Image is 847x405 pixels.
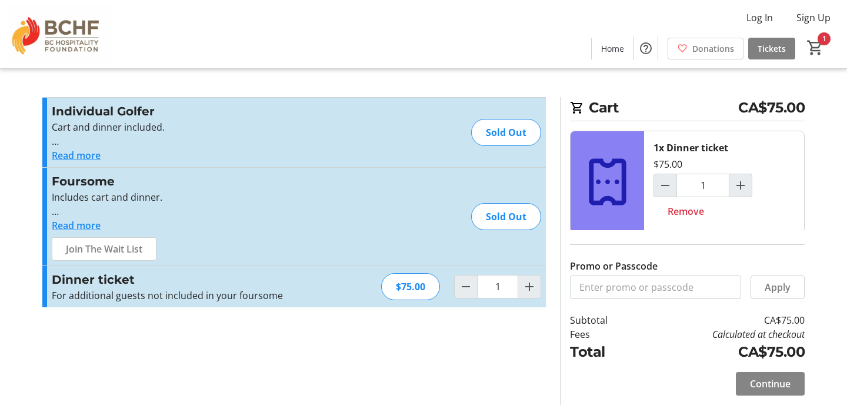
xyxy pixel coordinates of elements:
td: Fees [570,327,638,341]
td: CA$75.00 [638,341,805,363]
button: Cart [805,37,826,58]
div: $75.00 [381,273,440,300]
input: Dinner ticket Quantity [477,275,518,298]
img: BC Hospitality Foundation's Logo [7,5,112,64]
h3: Individual Golfer [52,102,309,120]
span: Tickets [758,42,786,55]
h3: Foursome [52,172,309,190]
span: Continue [750,377,791,391]
label: Promo or Passcode [570,259,658,273]
span: CA$75.00 [738,97,805,118]
a: Home [592,38,633,59]
button: Apply [751,275,805,299]
button: Read more [52,148,101,162]
button: Log In [737,8,782,27]
span: Home [601,42,624,55]
button: Remove [653,200,718,223]
h2: Cart [570,97,805,121]
span: Donations [692,42,734,55]
button: Decrement by one [654,174,676,197]
button: Continue [736,372,805,396]
div: $75.00 [653,157,682,171]
button: Help [634,36,658,60]
td: Total [570,341,638,363]
input: Enter promo or passcode [570,275,741,299]
button: Increment by one [729,174,752,197]
button: Read more [52,218,101,233]
td: Subtotal [570,313,638,327]
div: Sold Out [471,119,541,146]
a: Donations [668,38,743,59]
button: Decrement by one [455,275,477,298]
span: Sign Up [796,11,831,25]
p: Includes cart and dinner. [52,190,309,204]
a: Tickets [748,38,795,59]
input: Dinner ticket Quantity [676,174,729,197]
div: 1x Dinner ticket [653,141,728,155]
span: Log In [746,11,773,25]
div: Sold Out [471,203,541,230]
h3: Dinner ticket [52,271,309,288]
div: For additional guests not included in your foursome [52,288,309,303]
button: Sign Up [787,8,840,27]
span: Remove [668,204,704,218]
td: Calculated at checkout [638,327,805,341]
td: CA$75.00 [638,313,805,327]
button: Increment by one [518,275,541,298]
p: Cart and dinner included. [52,120,309,134]
span: Join The Wait List [66,242,142,256]
span: Apply [765,280,791,294]
button: Join The Wait List [52,237,156,261]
